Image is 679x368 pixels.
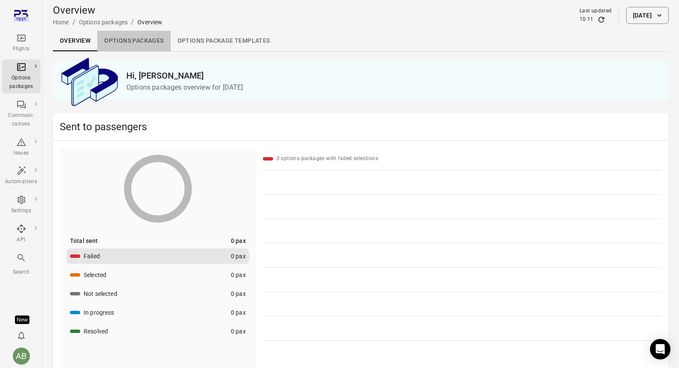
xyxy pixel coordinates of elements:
[131,17,134,27] li: /
[2,250,41,279] button: Search
[5,45,37,53] div: Flights
[13,327,30,344] button: Notifications
[171,31,277,51] a: Options package Templates
[5,236,37,244] div: API
[79,19,128,26] a: Options packages
[70,237,98,245] div: Total sent
[597,15,606,24] button: Refresh data
[67,286,249,301] button: Not selected0 pax
[5,149,37,158] div: Issues
[67,324,249,339] button: Resolved0 pax
[2,221,41,247] a: API
[2,59,41,93] a: Options packages
[73,17,76,27] li: /
[53,31,669,51] div: Local navigation
[126,82,662,93] p: Options packages overview for [DATE]
[67,305,249,320] button: In progress0 pax
[277,155,378,163] div: 0 options packages with failed selections
[53,31,97,51] a: Overview
[53,3,163,17] h1: Overview
[60,120,662,134] h2: Sent to passengers
[231,308,246,317] div: 0 pax
[15,315,29,324] div: Tooltip anchor
[84,289,117,298] div: Not selected
[5,178,37,186] div: Automations
[53,19,69,26] a: Home
[13,348,30,365] div: AB
[2,30,41,56] a: Flights
[67,248,249,264] button: Failed0 pax
[84,327,108,336] div: Resolved
[5,74,37,91] div: Options packages
[126,69,662,82] h2: Hi, [PERSON_NAME]
[84,271,106,279] div: Selected
[5,207,37,215] div: Settings
[137,18,162,26] div: Overview
[580,15,594,24] div: 10:11
[53,17,163,27] nav: Breadcrumbs
[231,252,246,260] div: 0 pax
[67,267,249,283] button: Selected0 pax
[2,192,41,218] a: Settings
[2,163,41,189] a: Automations
[231,271,246,279] div: 0 pax
[84,308,114,317] div: In progress
[84,252,100,260] div: Failed
[2,134,41,160] a: Issues
[231,327,246,336] div: 0 pax
[97,31,170,51] a: Options packages
[650,339,670,359] div: Open Intercom Messenger
[2,97,41,131] a: Communi-cations
[580,7,612,15] div: Last updated
[5,111,37,129] div: Communi-cations
[231,289,246,298] div: 0 pax
[231,237,246,245] div: 0 pax
[5,268,37,277] div: Search
[626,7,669,24] button: [DATE]
[9,344,33,368] button: Aslaug Bjarnadottir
